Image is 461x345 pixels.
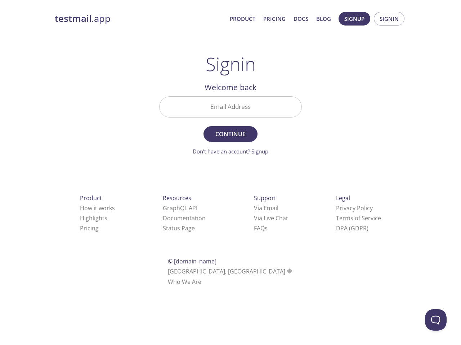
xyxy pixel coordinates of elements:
a: Pricing [80,224,99,232]
span: Legal [336,194,350,202]
a: Docs [294,14,308,23]
span: Support [254,194,276,202]
a: Product [230,14,255,23]
a: Privacy Policy [336,204,373,212]
span: © [DOMAIN_NAME] [168,257,216,265]
a: Terms of Service [336,214,381,222]
a: Who We Are [168,278,201,286]
span: Signup [344,14,364,23]
span: Continue [211,129,250,139]
span: [GEOGRAPHIC_DATA], [GEOGRAPHIC_DATA] [168,267,294,275]
a: GraphQL API [163,204,197,212]
a: Highlights [80,214,107,222]
h1: Signin [206,53,256,75]
a: Don't have an account? Signup [193,148,268,155]
button: Signup [339,12,370,26]
a: Blog [316,14,331,23]
span: Resources [163,194,191,202]
button: Signin [374,12,404,26]
span: Signin [380,14,399,23]
button: Continue [203,126,258,142]
h2: Welcome back [159,81,302,93]
a: FAQ [254,224,268,232]
a: Pricing [263,14,286,23]
iframe: Help Scout Beacon - Open [425,309,447,331]
a: Documentation [163,214,206,222]
a: Via Email [254,204,278,212]
span: Product [80,194,102,202]
strong: testmail [55,12,91,25]
span: s [265,224,268,232]
a: Status Page [163,224,195,232]
a: Via Live Chat [254,214,288,222]
a: testmail.app [55,13,224,25]
a: How it works [80,204,115,212]
a: DPA (GDPR) [336,224,368,232]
